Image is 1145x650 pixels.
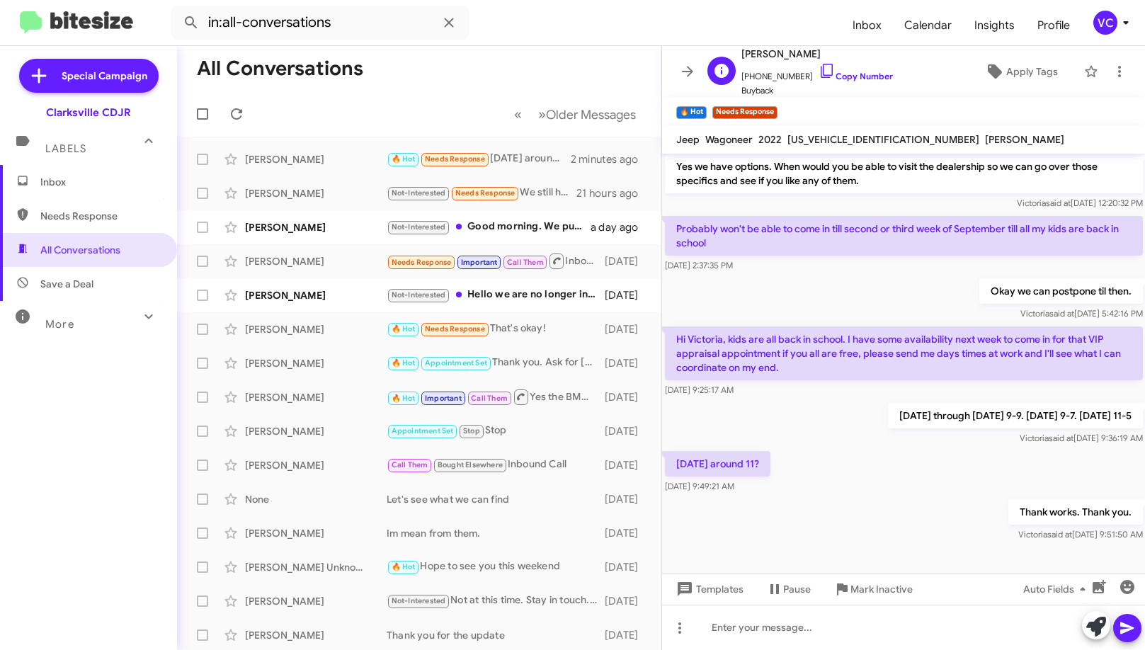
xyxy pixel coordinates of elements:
button: Pause [755,576,822,602]
div: [DATE] [604,458,649,472]
span: 🔥 Hot [392,562,416,571]
span: Templates [673,576,744,602]
span: Needs Response [455,188,515,198]
div: Not at this time. Stay in touch. Thank you. [387,593,604,609]
div: Hello we are no longer in the market for a vehicle--thx [387,287,604,303]
span: 🔥 Hot [392,154,416,164]
span: Victoria [DATE] 5:42:16 PM [1020,308,1142,319]
span: 2022 [758,133,782,146]
span: » [538,106,546,123]
div: Good morning. We purchased the laredo we were after [DATE] on a deal we couldn't pass up. Thank y... [387,219,591,235]
span: 🔥 Hot [392,394,416,403]
span: Needs Response [425,324,485,333]
button: Templates [662,576,755,602]
div: We still have to buy our own warranty and gap insurance. [387,185,576,201]
span: said at [1047,529,1071,540]
div: [PERSON_NAME] Unknown [245,560,387,574]
div: [DATE] [604,322,649,336]
div: [PERSON_NAME] [245,424,387,438]
div: Clarksville CDJR [46,106,131,120]
span: Not-Interested [392,290,446,300]
span: Insights [963,5,1026,46]
span: [DATE] 9:25:17 AM [665,384,734,395]
a: Profile [1026,5,1081,46]
span: Labels [45,142,86,155]
button: Mark Inactive [822,576,924,602]
span: All Conversations [40,243,120,257]
div: [PERSON_NAME] [245,594,387,608]
span: Victoria [DATE] 12:20:32 PM [1016,198,1142,208]
span: said at [1049,308,1073,319]
div: [PERSON_NAME] [245,322,387,336]
div: [PERSON_NAME] [245,152,387,166]
p: Probably won't be able to come in till second or third week of September till all my kids are bac... [665,216,1143,256]
span: Not-Interested [392,188,446,198]
button: VC [1081,11,1129,35]
span: Needs Response [392,258,452,267]
div: [DATE] [604,356,649,370]
span: Inbox [40,175,161,189]
div: [DATE] [604,390,649,404]
span: [PERSON_NAME] [985,133,1064,146]
span: Bought Elsewhere [438,460,503,469]
p: Yes we have options. When would you be able to visit the dealership so we can go over those speci... [665,154,1143,193]
div: [DATE] [604,492,649,506]
a: Copy Number [819,71,893,81]
span: Jeep [676,133,700,146]
span: Needs Response [40,209,161,223]
span: Apply Tags [1006,59,1058,84]
span: [DATE] 9:49:21 AM [665,481,734,491]
span: Victoria [DATE] 9:51:50 AM [1018,529,1142,540]
span: Not-Interested [392,222,446,232]
div: [PERSON_NAME] [245,458,387,472]
div: That's okay! [387,321,604,337]
div: [DATE] [604,526,649,540]
div: Im mean from them. [387,526,604,540]
span: [PERSON_NAME] [741,45,893,62]
small: Needs Response [712,106,777,119]
div: [DATE] [604,628,649,642]
span: More [45,318,74,331]
span: Wagoneer [705,133,753,146]
span: Call Them [507,258,544,267]
div: None [245,492,387,506]
div: [DATE] [604,254,649,268]
div: [PERSON_NAME] [245,186,387,200]
span: Appointment Set [392,426,454,435]
p: Thank works. Thank you. [1008,499,1142,525]
div: Yes the BMW I3 has since sold. [387,388,604,406]
span: [PHONE_NUMBER] [741,62,893,84]
span: 🔥 Hot [392,358,416,367]
span: Pause [783,576,811,602]
span: Calendar [893,5,963,46]
input: Search [171,6,469,40]
span: [DATE] 2:37:35 PM [665,260,733,270]
span: said at [1048,433,1073,443]
button: Auto Fields [1012,576,1103,602]
div: Hope to see you this weekend [387,559,604,575]
div: [PERSON_NAME] [245,288,387,302]
button: Apply Tags [964,59,1077,84]
span: Needs Response [425,154,485,164]
span: Not-Interested [392,596,446,605]
p: Okay we can postpone til then. [979,278,1142,304]
span: Stop [463,426,480,435]
a: Special Campaign [19,59,159,93]
button: Next [530,100,644,129]
div: [DATE] [604,288,649,302]
span: Buyback [741,84,893,98]
a: Inbox [841,5,893,46]
div: Inbound Call [387,252,604,270]
small: 🔥 Hot [676,106,707,119]
p: [DATE] around 11? [665,451,770,477]
div: Thank you for the update [387,628,604,642]
div: Stop [387,423,604,439]
div: [DATE] [604,424,649,438]
nav: Page navigation example [506,100,644,129]
span: [US_VEHICLE_IDENTIFICATION_NUMBER] [787,133,979,146]
div: [PERSON_NAME] [245,220,387,234]
p: [DATE] through [DATE] 9-9. [DATE] 9-7. [DATE] 11-5 [887,403,1142,428]
div: Inbound Call [387,457,604,473]
span: Victoria [DATE] 9:36:19 AM [1019,433,1142,443]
